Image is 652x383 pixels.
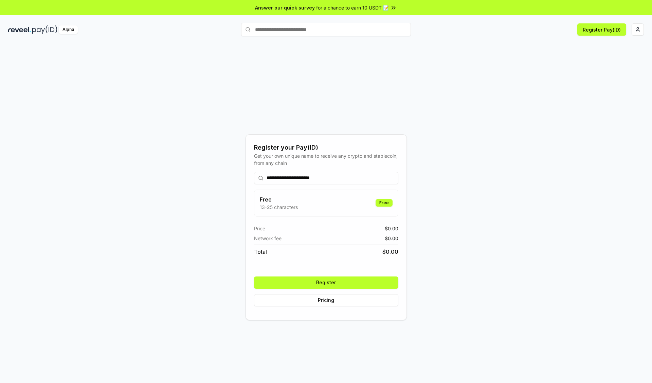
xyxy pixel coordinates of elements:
[385,235,398,242] span: $ 0.00
[577,23,626,36] button: Register Pay(ID)
[254,143,398,152] div: Register your Pay(ID)
[254,152,398,167] div: Get your own unique name to receive any crypto and stablecoin, from any chain
[254,276,398,289] button: Register
[385,225,398,232] span: $ 0.00
[376,199,393,207] div: Free
[260,195,298,204] h3: Free
[254,294,398,306] button: Pricing
[254,225,265,232] span: Price
[316,4,389,11] span: for a chance to earn 10 USDT 📝
[260,204,298,211] p: 13-25 characters
[254,248,267,256] span: Total
[255,4,315,11] span: Answer our quick survey
[32,25,57,34] img: pay_id
[382,248,398,256] span: $ 0.00
[8,25,31,34] img: reveel_dark
[254,235,282,242] span: Network fee
[59,25,78,34] div: Alpha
